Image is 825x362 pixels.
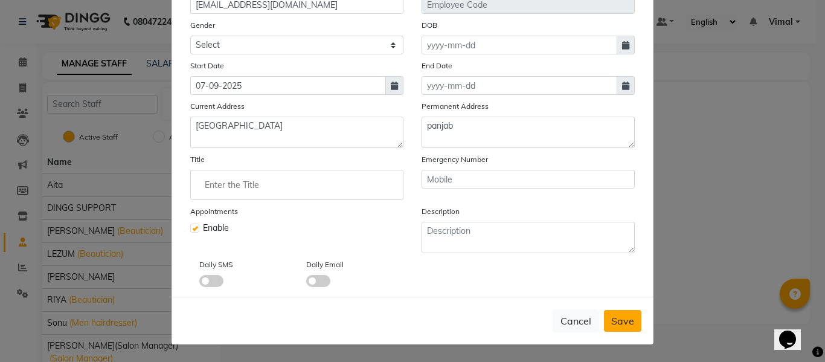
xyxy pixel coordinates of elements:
span: Save [611,315,634,327]
label: Daily Email [306,259,344,270]
iframe: chat widget [774,314,813,350]
input: yyyy-mm-dd [190,76,386,95]
button: Cancel [553,309,599,332]
input: yyyy-mm-dd [422,36,617,54]
label: Daily SMS [199,259,233,270]
label: Start Date [190,60,224,71]
input: Mobile [422,170,635,189]
label: End Date [422,60,452,71]
label: Description [422,206,460,217]
button: Save [604,310,641,332]
label: Permanent Address [422,101,489,112]
label: Emergency Number [422,154,488,165]
label: Current Address [190,101,245,112]
label: Gender [190,20,215,31]
span: Enable [203,222,229,234]
input: Enter the Title [196,173,398,197]
label: Appointments [190,206,238,217]
label: Title [190,154,205,165]
input: yyyy-mm-dd [422,76,617,95]
label: DOB [422,20,437,31]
